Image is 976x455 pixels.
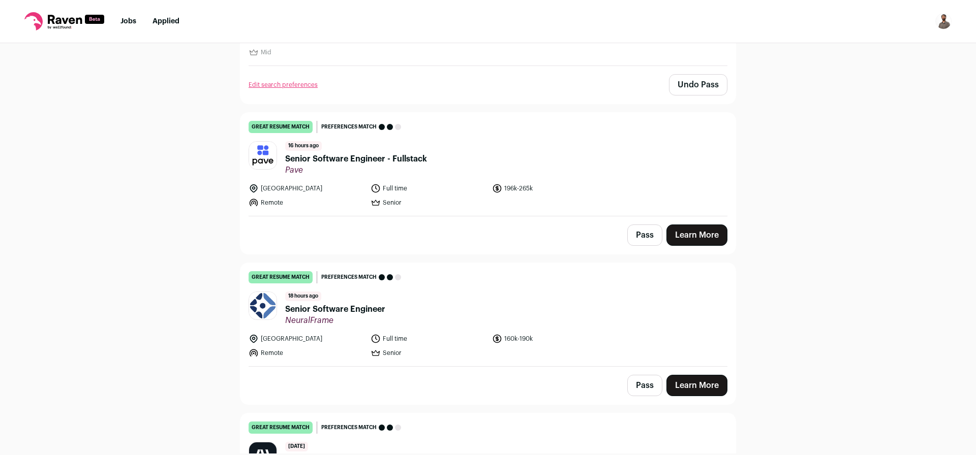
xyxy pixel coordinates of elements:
[285,141,322,151] span: 16 hours ago
[249,334,364,344] li: [GEOGRAPHIC_DATA]
[935,13,952,29] button: Open dropdown
[249,348,364,358] li: Remote
[666,224,727,246] a: Learn More
[240,263,736,366] a: great resume match Preferences match 18 hours ago Senior Software Engineer NeuralFrame [GEOGRAPHI...
[492,183,608,193] li: 196k-265k
[240,113,736,216] a: great resume match Preferences match 16 hours ago Senior Software Engineer - Fullstack Pave [GEOG...
[492,334,608,344] li: 160k-190k
[285,442,308,451] span: [DATE]
[249,183,364,193] li: [GEOGRAPHIC_DATA]
[627,375,662,396] button: Pass
[249,421,313,434] div: great resume match
[285,315,385,326] span: NeuralFrame
[371,183,486,193] li: Full time
[371,198,486,208] li: Senior
[285,291,321,301] span: 18 hours ago
[249,81,318,89] a: Edit search preferences
[249,198,364,208] li: Remote
[935,13,952,29] img: 10099330-medium_jpg
[285,303,385,315] span: Senior Software Engineer
[249,121,313,133] div: great resume match
[285,165,427,175] span: Pave
[249,47,364,57] li: Mid
[321,422,377,433] span: Preferences match
[249,271,313,283] div: great resume match
[321,122,377,132] span: Preferences match
[249,292,277,319] img: ad609db20195b73a6069ee1a43b0f60034d5c5aeb6bdeb42b0756306ef0da0f1.jpg
[627,224,662,246] button: Pass
[120,18,136,25] a: Jobs
[249,142,277,169] img: d268c817298ca33a9bf42e9764e9774be34738fe4ae2cb49b9de382e0d45c98e.jpg
[152,18,179,25] a: Applied
[321,272,377,282] span: Preferences match
[285,153,427,165] span: Senior Software Engineer - Fullstack
[666,375,727,396] a: Learn More
[371,348,486,358] li: Senior
[669,74,727,95] button: Undo Pass
[371,334,486,344] li: Full time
